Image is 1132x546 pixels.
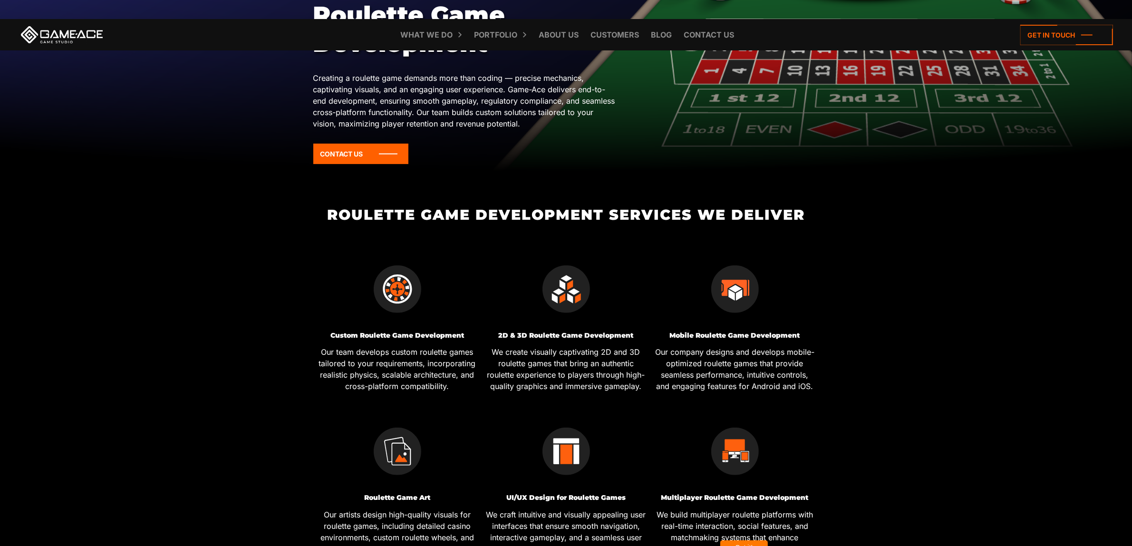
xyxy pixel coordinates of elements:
img: Multi platform testing icon [711,428,759,475]
a: About Us [534,19,583,50]
p: Our team develops custom roulette games tailored to your requirements, incorporating realistic ph... [317,346,478,392]
img: Ui ux game design icon [542,428,590,475]
h3: Custom Roulette Game Development [317,332,478,339]
img: Game art icon [374,428,421,475]
a: Contact Us [313,144,408,164]
a: Portfolio [469,19,522,50]
img: 2d 3d game development icon [542,265,590,313]
a: Get in touch [1020,25,1113,45]
a: Contact us [679,19,739,50]
img: Roulette game dev icon [374,265,421,313]
h3: 2D & 3D Roulette Game Development [485,332,647,339]
a: Blog [646,19,677,50]
a: What we do [396,19,457,50]
p: We create visually captivating 2D and 3D roulette games that bring an authentic roulette experien... [485,346,647,392]
p: Our company designs and develops mobile-optimized roulette games that provide seamless performanc... [654,346,816,392]
h3: Roulette Game Art [317,494,478,501]
h2: Roulette Game Development Services We Deliver [313,207,819,223]
h3: Mobile Roulette Game Development [654,332,816,339]
p: Creating a roulette game demands more than coding — precise mechanics, captivating visuals, and a... [313,72,617,129]
img: Mobile game art design animation icon [711,265,759,313]
h1: Roulette Game Development [313,1,617,58]
h3: UI/UX Design for Roulette Games [485,494,647,501]
h3: Multiplayer Roulette Game Development [654,494,816,501]
a: Customers [586,19,644,50]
